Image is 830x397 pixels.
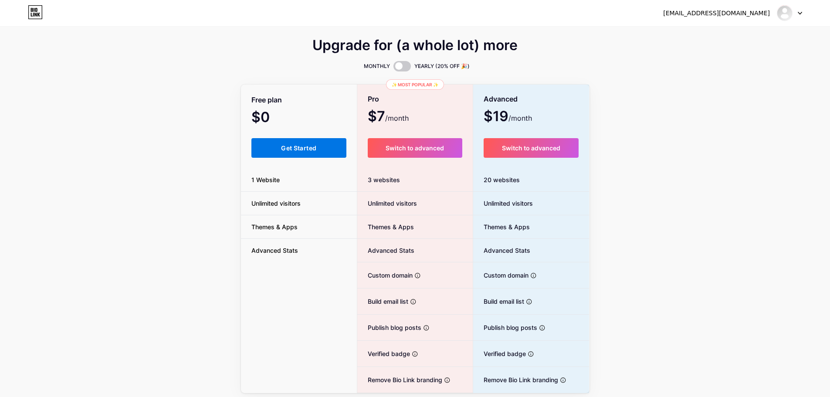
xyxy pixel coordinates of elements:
span: Pro [368,92,379,107]
span: Custom domain [357,271,413,280]
span: Unlimited visitors [473,199,533,208]
span: Verified badge [357,349,410,358]
span: Build email list [357,297,408,306]
span: Switch to advanced [386,144,444,152]
span: /month [508,113,532,123]
span: Upgrade for (a whole lot) more [312,40,518,51]
span: Verified badge [473,349,526,358]
span: Custom domain [473,271,528,280]
span: Advanced Stats [473,246,530,255]
span: 1 Website [241,175,290,184]
span: Switch to advanced [502,144,560,152]
button: Get Started [251,138,347,158]
span: Themes & Apps [357,222,414,231]
span: Unlimited visitors [357,199,417,208]
span: Free plan [251,92,282,108]
span: Themes & Apps [473,222,530,231]
button: Switch to advanced [484,138,579,158]
span: YEARLY (20% OFF 🎉) [414,62,470,71]
div: ✨ Most popular ✨ [386,79,444,90]
span: Themes & Apps [241,222,308,231]
span: /month [385,113,409,123]
span: Publish blog posts [473,323,537,332]
span: Advanced [484,92,518,107]
span: Remove Bio Link branding [473,375,558,384]
span: Advanced Stats [241,246,308,255]
button: Switch to advanced [368,138,462,158]
span: MONTHLY [364,62,390,71]
div: [EMAIL_ADDRESS][DOMAIN_NAME] [663,9,770,18]
span: $19 [484,111,532,123]
span: Get Started [281,144,316,152]
span: $0 [251,112,293,124]
span: Remove Bio Link branding [357,375,442,384]
span: Advanced Stats [357,246,414,255]
span: Publish blog posts [357,323,421,332]
span: Build email list [473,297,524,306]
div: 3 websites [357,168,473,192]
img: wook [776,5,793,21]
div: 20 websites [473,168,589,192]
span: $7 [368,111,409,123]
span: Unlimited visitors [241,199,311,208]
